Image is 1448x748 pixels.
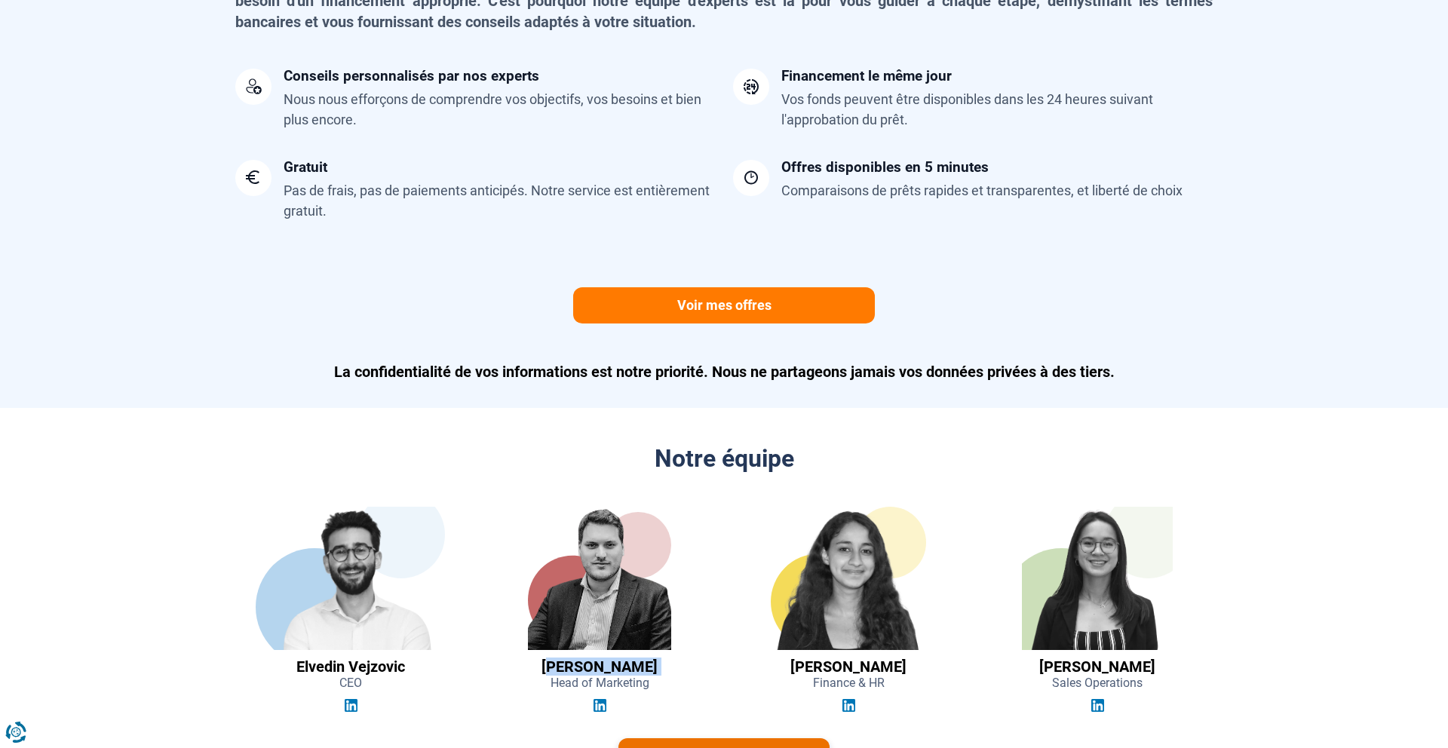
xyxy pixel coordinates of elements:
div: Nous nous efforçons de comprendre vos objectifs, vos besoins et bien plus encore. [284,89,715,130]
h2: Notre équipe [235,444,1213,473]
h3: [PERSON_NAME] [541,658,658,676]
div: Pas de frais, pas de paiements anticipés. Notre service est entièrement gratuit. [284,180,715,221]
div: Vos fonds peuvent être disponibles dans les 24 heures suivant l'approbation du prêt. [781,89,1213,130]
h3: [PERSON_NAME] [1039,658,1155,676]
div: Gratuit [284,160,327,174]
img: Linkedin Audrey De Tremerie [1091,699,1104,712]
img: Linkedin Jihane El Khyari [842,699,855,712]
div: Offres disponibles en 5 minutes [781,160,989,174]
h3: [PERSON_NAME] [790,658,907,676]
a: Voir mes offres [573,287,875,323]
img: Guillaume Georges [528,507,671,650]
img: Jihane El Khyari [753,507,944,650]
span: Finance & HR [813,676,885,690]
span: Sales Operations [1052,676,1143,690]
img: Linkedin Guillaume Georges [594,699,606,712]
div: Comparaisons de prêts rapides et transparentes, et liberté de choix [781,180,1183,201]
div: Financement le même jour [781,69,952,83]
p: La confidentialité de vos informations est notre priorité. Nous ne partageons jamais vos données ... [235,361,1213,382]
span: CEO [339,676,362,690]
img: Linkedin Elvedin Vejzovic [345,699,357,712]
h3: Elvedin Vejzovic [296,658,405,676]
span: Head of Marketing [551,676,649,690]
div: Conseils personnalisés par nos experts [284,69,539,83]
img: Audrey De Tremerie [1022,507,1173,650]
img: Elvedin Vejzovic [254,507,447,650]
